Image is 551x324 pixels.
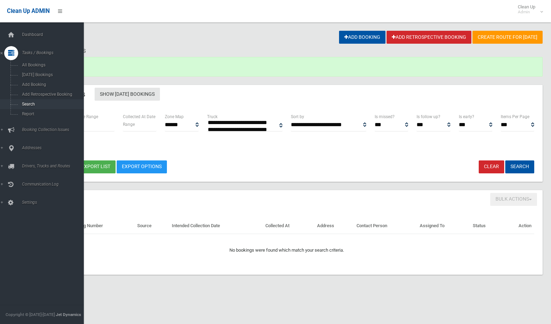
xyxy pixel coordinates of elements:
[6,312,55,317] span: Copyright © [DATE]-[DATE]
[518,9,535,15] small: Admin
[20,92,83,97] span: Add Retrospective Booking
[20,102,83,107] span: Search
[117,160,167,173] a: Export Options
[20,127,89,132] span: Booking Collection Issues
[31,57,543,77] div: You are now logged in.
[20,50,89,55] span: Tasks / Bookings
[95,88,160,101] a: Show [DATE] Bookings
[20,200,89,205] span: Settings
[67,218,134,234] th: Booking Number
[7,8,50,14] span: Clean Up ADMIN
[134,218,169,234] th: Source
[20,82,83,87] span: Add Booking
[20,145,89,150] span: Addresses
[314,218,354,234] th: Address
[387,31,471,44] a: Add Retrospective Booking
[339,31,385,44] a: Add Booking
[479,160,504,173] a: Clear
[20,164,89,168] span: Drivers, Trucks and Routes
[263,218,314,234] th: Collected At
[472,31,543,44] a: Create route for [DATE]
[56,312,81,317] strong: Jet Dynamics
[20,63,83,67] span: All Bookings
[20,72,83,77] span: [DATE] Bookings
[207,113,218,121] label: Truck
[502,218,534,234] th: Action
[20,32,89,37] span: Dashboard
[417,218,470,234] th: Assigned To
[42,238,531,254] div: No bookings were found which match your search criteria.
[20,111,83,116] span: Report
[505,160,534,173] button: Search
[514,4,542,15] span: Clean Up
[354,218,417,234] th: Contact Person
[20,182,89,187] span: Communication Log
[76,160,116,173] button: Export list
[169,218,263,234] th: Intended Collection Date
[470,218,502,234] th: Status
